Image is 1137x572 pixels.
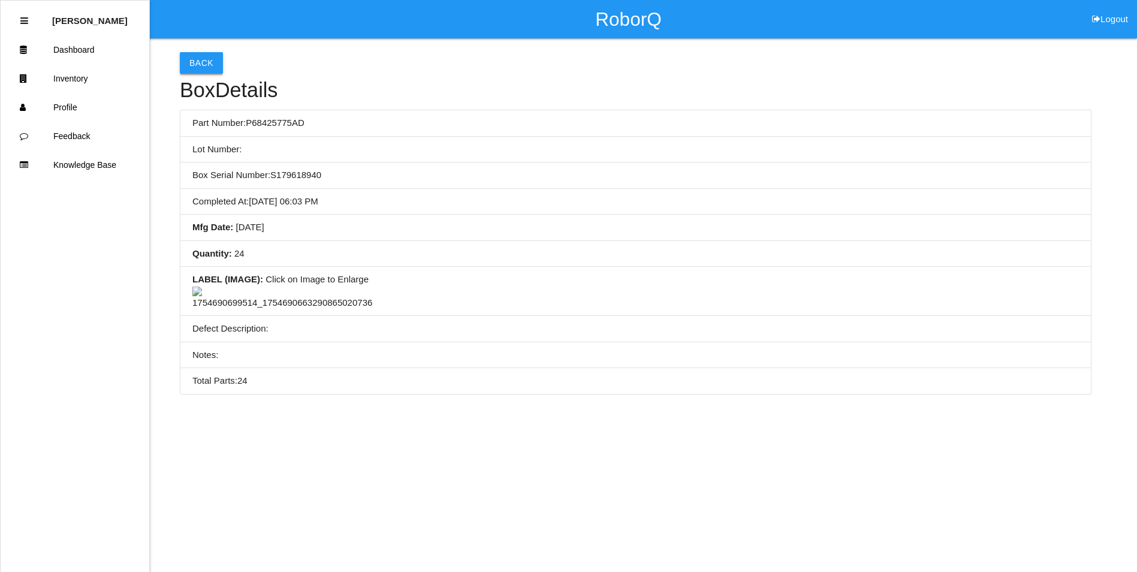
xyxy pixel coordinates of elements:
b: Mfg Date : [192,222,233,232]
li: Click on Image to Enlarge [180,267,1091,316]
p: Scott Hug [52,7,128,26]
a: Inventory [1,64,149,93]
b: LABEL (IMAGE) : [192,274,263,284]
li: Part Number: P68425775AD [180,110,1091,137]
li: Notes: [180,342,1091,369]
a: Dashboard [1,35,149,64]
a: Profile [1,93,149,122]
li: Defect Description: [180,316,1091,342]
button: Back [180,52,223,74]
li: Completed At : [DATE] 06:03 PM [180,189,1091,215]
li: [DATE] [180,215,1091,241]
a: Knowledge Base [1,150,149,179]
b: Quantity : [192,248,232,258]
div: Close [20,7,28,35]
li: Box Serial Number: S179618940 [180,162,1091,189]
h4: Box Details [180,79,1091,102]
a: Feedback [1,122,149,150]
li: 24 [180,241,1091,267]
li: Lot Number: [180,137,1091,163]
img: 1754690699514_17546906632908650207369703083149.jpg [192,287,372,310]
li: Total Parts: 24 [180,368,1091,394]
